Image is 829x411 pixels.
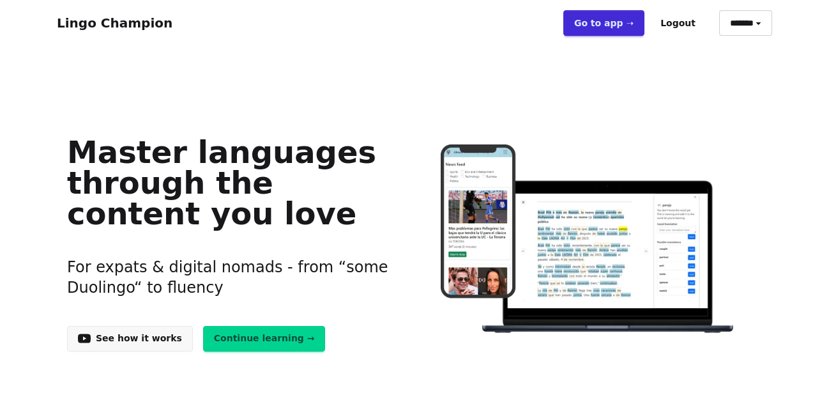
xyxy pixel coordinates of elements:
a: See how it works [67,326,193,352]
button: Logout [650,10,706,36]
h3: For expats & digital nomads - from “some Duolingo“ to fluency [67,242,395,313]
h1: Master languages through the content you love [67,137,395,229]
a: Continue learning → [203,326,326,352]
a: Go to app ➝ [563,10,644,36]
a: Lingo Champion [57,15,172,31]
img: Learn languages online [415,144,762,336]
